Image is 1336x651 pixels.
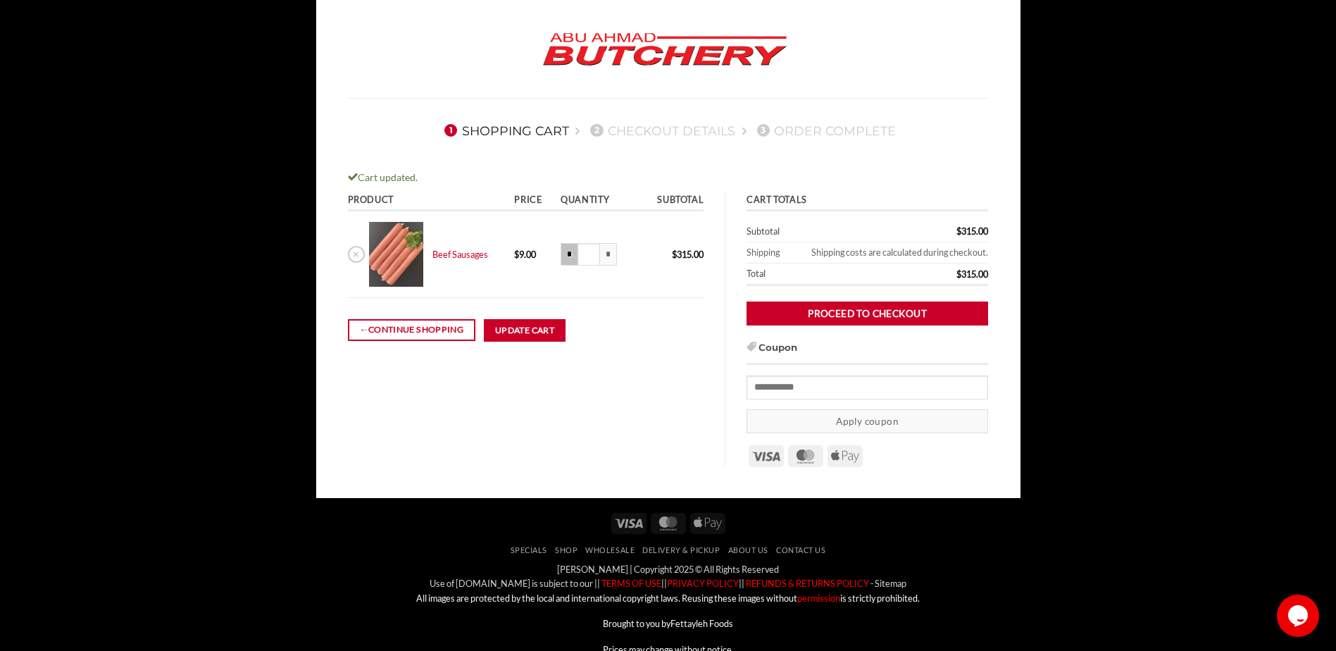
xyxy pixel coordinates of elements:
[511,545,547,554] a: Specials
[672,249,677,260] span: $
[956,225,988,237] bdi: 315.00
[747,409,988,433] button: Apply coupon
[590,124,603,137] span: 2
[327,616,1010,631] p: Brought to you by
[561,243,578,266] input: Reduce quantity of Beef Sausages
[744,578,869,589] a: REFUNDS & RETURNS POLICY
[369,222,423,287] img: Cart
[875,578,906,589] a: Sitemap
[642,545,720,554] a: Delivery & Pickup
[586,123,735,138] a: 2Checkout details
[788,242,988,263] td: Shipping costs are calculated during checkout.
[531,23,799,77] img: Abu Ahmad Butchery
[639,191,704,211] th: Subtotal
[797,593,840,604] a: permission
[359,323,368,337] span: ←
[440,123,569,138] a: 1Shopping Cart
[510,191,556,211] th: Price
[670,618,733,629] a: Fettayleh Foods
[348,191,511,211] th: Product
[728,545,768,554] a: About Us
[348,246,365,263] a: Remove Beef Sausages from cart
[672,249,704,260] bdi: 315.00
[956,268,961,279] span: $
[746,578,869,589] font: REFUNDS & RETURNS POLICY
[747,191,988,211] th: Cart totals
[600,578,661,589] a: TERMS OF USE
[348,319,475,341] a: Continue shopping
[348,112,989,149] nav: Checkout steps
[348,170,989,186] div: Cart updated.
[747,263,870,286] th: Total
[747,242,788,263] th: Shipping
[444,124,457,137] span: 1
[432,249,488,260] a: Beef Sausages
[556,191,639,211] th: Quantity
[484,319,566,342] button: Update cart
[776,545,825,554] a: Contact Us
[609,511,728,534] div: Payment icons
[747,340,988,364] h3: Coupon
[585,545,635,554] a: Wholesale
[747,443,865,467] div: Payment icons
[1277,595,1322,637] iframe: chat widget
[578,243,600,266] input: Product quantity
[555,545,578,554] a: SHOP
[327,591,1010,605] p: All images are protected by the local and international copyright laws. Reusing these images with...
[514,249,536,260] bdi: 9.00
[956,268,988,279] bdi: 315.00
[747,221,870,242] th: Subtotal
[601,578,661,589] font: TERMS OF USE
[956,225,961,237] span: $
[514,249,519,260] span: $
[747,301,988,325] a: Proceed to checkout
[870,578,873,589] a: -
[667,578,739,589] a: PRIVACY POLICY
[600,243,617,266] input: Increase quantity of Beef Sausages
